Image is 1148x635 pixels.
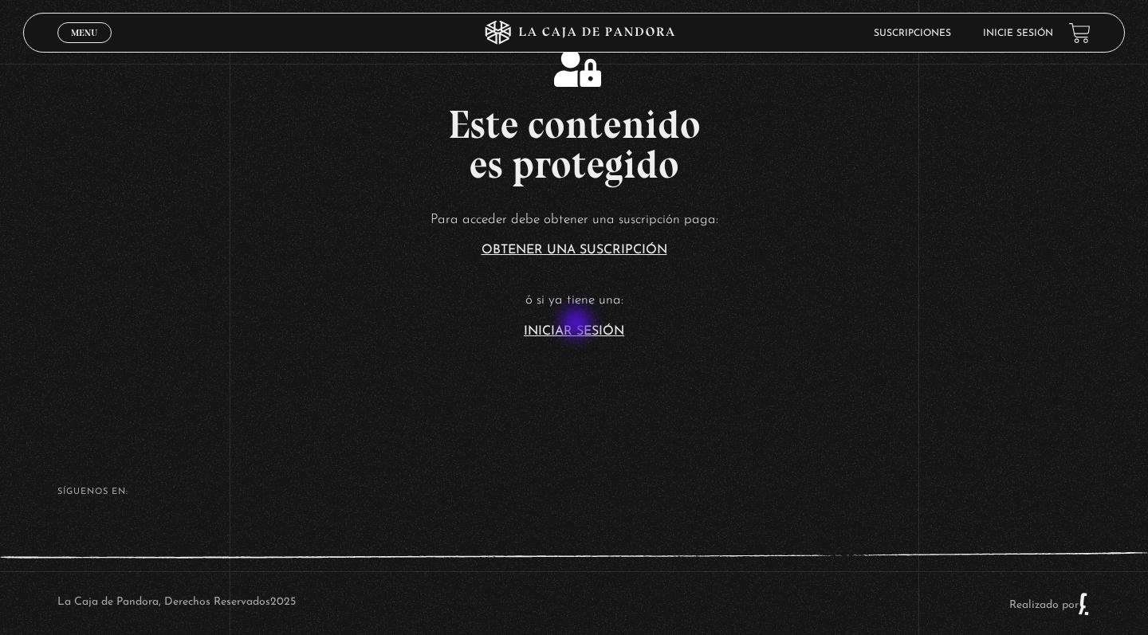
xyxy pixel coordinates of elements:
a: Obtener una suscripción [482,244,667,257]
a: Suscripciones [874,29,951,38]
a: Iniciar Sesión [524,325,624,338]
a: Realizado por [1009,599,1091,611]
a: Inicie sesión [983,29,1053,38]
a: View your shopping cart [1069,22,1091,43]
span: Cerrar [66,41,104,53]
h4: SÍguenos en: [57,488,1091,496]
span: Menu [71,28,97,37]
p: La Caja de Pandora, Derechos Reservados 2025 [57,592,296,616]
